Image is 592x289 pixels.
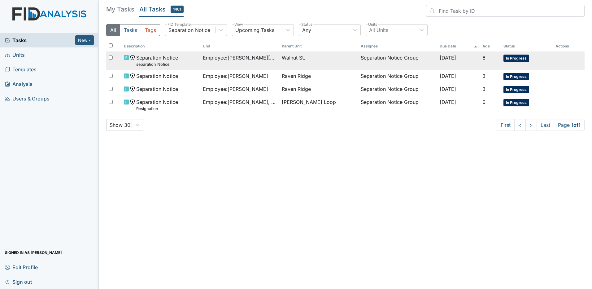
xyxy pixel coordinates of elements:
small: Resignation [136,106,178,112]
div: Show 30 [110,121,130,129]
span: Employee : [PERSON_NAME] [203,72,268,80]
span: 3 [482,73,485,79]
th: Toggle SortBy [480,41,501,51]
span: Sign out [5,277,32,287]
span: Edit Profile [5,262,38,272]
span: [DATE] [440,86,456,92]
button: All [106,24,120,36]
span: Signed in as [PERSON_NAME] [5,248,62,257]
a: Last [537,119,554,131]
th: Toggle SortBy [501,41,553,51]
td: Separation Notice Group [358,51,437,70]
span: Walnut St. [282,54,305,61]
span: Raven Ridge [282,72,311,80]
div: All Units [369,26,388,34]
button: Tasks [120,24,141,36]
span: [DATE] [440,73,456,79]
th: Assignee [358,41,437,51]
span: Separation Notice Resignation [136,98,178,112]
span: [DATE] [440,99,456,105]
span: Units [5,50,25,60]
a: > [525,119,537,131]
div: Upcoming Tasks [235,26,274,34]
td: Separation Notice Group [358,70,437,83]
span: In Progress [503,99,529,106]
span: In Progress [503,86,529,93]
span: Analysis [5,79,33,89]
span: [PERSON_NAME] Loop [282,98,336,106]
span: Separation Notice separation Notice [136,54,178,67]
span: In Progress [503,55,529,62]
button: Tags [141,24,160,36]
nav: task-pagination [497,119,585,131]
td: Separation Notice Group [358,83,437,96]
th: Toggle SortBy [279,41,358,51]
a: Tasks [5,37,75,44]
span: 3 [482,86,485,92]
span: Separation Notice [136,72,178,80]
th: Toggle SortBy [121,41,200,51]
th: Toggle SortBy [437,41,480,51]
strong: 1 of 1 [571,122,581,128]
span: 1461 [171,6,184,13]
th: Actions [553,41,584,51]
th: Toggle SortBy [200,41,279,51]
a: First [497,119,515,131]
span: Raven Ridge [282,85,311,93]
span: Templates [5,64,37,74]
span: In Progress [503,73,529,80]
small: separation Notice [136,61,178,67]
span: Employee : [PERSON_NAME][GEOGRAPHIC_DATA] [203,54,277,61]
div: Separation Notice [168,26,210,34]
span: Page [554,119,585,131]
td: Separation Notice Group [358,96,437,114]
input: Toggle All Rows Selected [109,43,113,47]
span: Employee : [PERSON_NAME] [203,85,268,93]
a: < [514,119,526,131]
span: Separation Notice [136,85,178,93]
span: 0 [482,99,485,105]
div: Any [302,26,311,34]
input: Find Task by ID [426,5,585,17]
span: [DATE] [440,55,456,61]
h5: My Tasks [106,5,134,14]
h5: All Tasks [139,5,184,14]
div: Type filter [106,24,160,36]
span: 6 [482,55,485,61]
button: New [75,35,94,45]
span: Users & Groups [5,94,50,103]
span: Employee : [PERSON_NAME], [PERSON_NAME] [203,98,277,106]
